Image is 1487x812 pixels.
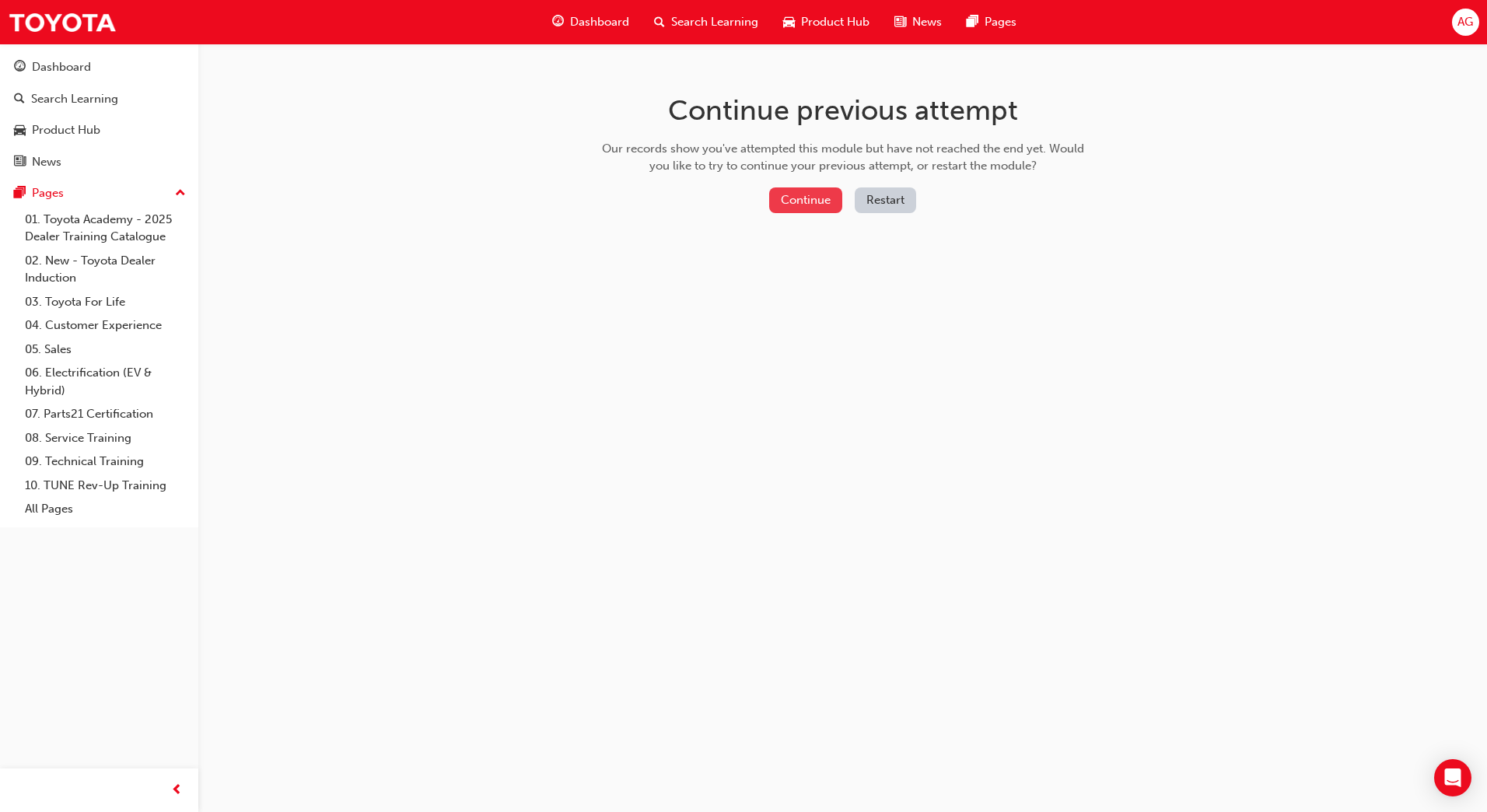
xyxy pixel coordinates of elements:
div: Pages [32,184,64,202]
a: All Pages [19,497,192,521]
span: Product Hub [801,13,869,31]
span: Pages [985,13,1016,31]
span: search-icon [654,12,665,32]
span: car-icon [14,124,26,138]
a: 01. Toyota Academy - 2025 Dealer Training Catalogue [19,208,192,249]
span: guage-icon [14,61,26,75]
a: search-iconSearch Learning [642,6,771,38]
a: car-iconProduct Hub [771,6,882,38]
img: Trak [8,5,117,40]
a: News [6,148,192,177]
span: search-icon [14,93,25,107]
a: 03. Toyota For Life [19,290,192,314]
button: Continue [769,187,842,213]
button: Restart [855,187,916,213]
span: News [912,13,942,31]
a: Search Learning [6,85,192,114]
span: Dashboard [570,13,629,31]
div: Our records show you've attempted this module but have not reached the end yet. Would you like to... [597,140,1090,175]
a: 05. Sales [19,338,192,362]
a: news-iconNews [882,6,954,38]
span: pages-icon [14,187,26,201]
a: guage-iconDashboard [540,6,642,38]
button: Pages [6,179,192,208]
a: 09. Technical Training [19,450,192,474]
a: 02. New - Toyota Dealer Induction [19,249,192,290]
span: news-icon [14,156,26,170]
span: AG [1457,13,1473,31]
button: DashboardSearch LearningProduct HubNews [6,50,192,179]
a: Dashboard [6,53,192,82]
span: prev-icon [171,781,183,800]
h1: Continue previous attempt [597,93,1090,128]
span: Search Learning [671,13,758,31]
span: news-icon [894,12,906,32]
a: Product Hub [6,116,192,145]
div: Dashboard [32,58,91,76]
a: 04. Customer Experience [19,313,192,338]
span: car-icon [783,12,795,32]
a: 10. TUNE Rev-Up Training [19,474,192,498]
button: AG [1452,9,1479,36]
span: pages-icon [967,12,978,32]
div: Search Learning [31,90,118,108]
a: pages-iconPages [954,6,1029,38]
a: 07. Parts21 Certification [19,402,192,426]
div: Product Hub [32,121,100,139]
a: 08. Service Training [19,426,192,450]
span: guage-icon [552,12,564,32]
div: Open Intercom Messenger [1434,759,1471,796]
div: News [32,153,61,171]
span: up-icon [175,184,186,204]
a: 06. Electrification (EV & Hybrid) [19,361,192,402]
